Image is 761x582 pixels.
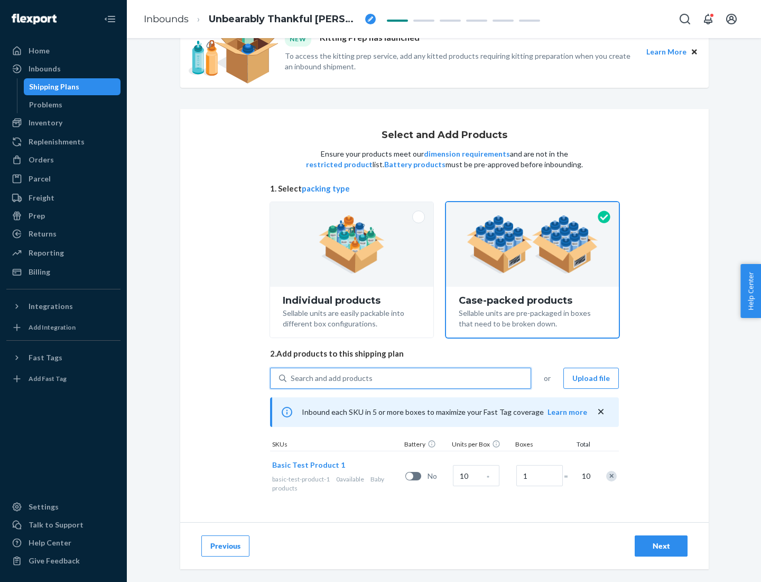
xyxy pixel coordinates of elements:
[29,174,51,184] div: Parcel
[6,516,120,533] a: Talk to Support
[453,465,499,486] input: Case Quantity
[29,193,54,203] div: Freight
[29,323,76,332] div: Add Integration
[270,348,619,359] span: 2. Add products to this shipping plan
[29,154,54,165] div: Orders
[544,373,551,384] span: or
[6,189,120,206] a: Freight
[6,42,120,59] a: Home
[29,81,79,92] div: Shipping Plans
[566,440,592,451] div: Total
[6,263,120,280] a: Billing
[29,520,83,530] div: Talk to Support
[24,78,121,95] a: Shipping Plans
[516,465,563,486] input: Number of boxes
[6,207,120,224] a: Prep
[29,229,57,239] div: Returns
[646,46,686,58] button: Learn More
[6,151,120,168] a: Orders
[689,46,700,58] button: Close
[305,149,584,170] p: Ensure your products meet our and are not in the list. must be pre-approved before inbounding.
[740,264,761,318] button: Help Center
[319,215,385,274] img: individual-pack.facf35554cb0f1810c75b2bd6df2d64e.png
[29,352,62,363] div: Fast Tags
[336,475,364,483] span: 0 available
[428,471,449,481] span: No
[564,471,574,481] span: =
[283,295,421,306] div: Individual products
[12,14,57,24] img: Flexport logo
[6,60,120,77] a: Inbounds
[135,4,384,35] ol: breadcrumbs
[644,541,679,551] div: Next
[6,114,120,131] a: Inventory
[285,32,311,46] div: NEW
[402,440,450,451] div: Battery
[6,225,120,242] a: Returns
[209,13,361,26] span: Unbearably Thankful Meerkat
[6,534,120,551] a: Help Center
[459,295,606,306] div: Case-packed products
[24,96,121,113] a: Problems
[29,211,45,221] div: Prep
[467,215,598,274] img: case-pack.59cecea509d18c883b923b81aeac6d0b.png
[721,8,742,30] button: Open account menu
[606,471,617,481] div: Remove Item
[306,159,373,170] button: restricted product
[29,556,80,566] div: Give Feedback
[302,183,350,194] button: packing type
[29,267,50,277] div: Billing
[99,8,120,30] button: Close Navigation
[144,13,189,25] a: Inbounds
[29,46,50,56] div: Home
[272,475,401,493] div: Baby products
[596,406,606,417] button: close
[29,117,62,128] div: Inventory
[272,460,345,469] span: Basic Test Product 1
[291,373,373,384] div: Search and add products
[698,8,719,30] button: Open notifications
[384,159,446,170] button: Battery products
[6,133,120,150] a: Replenishments
[6,298,120,315] button: Integrations
[285,51,637,72] p: To access the kitting prep service, add any kitted products requiring kitting preparation when yo...
[635,535,688,557] button: Next
[29,137,85,147] div: Replenishments
[563,368,619,389] button: Upload file
[270,440,402,451] div: SKUs
[272,460,345,470] button: Basic Test Product 1
[29,538,71,548] div: Help Center
[270,183,619,194] span: 1. Select
[270,397,619,427] div: Inbound each SKU in 5 or more boxes to maximize your Fast Tag coverage
[29,301,73,312] div: Integrations
[450,440,513,451] div: Units per Box
[6,244,120,261] a: Reporting
[6,349,120,366] button: Fast Tags
[424,149,510,159] button: dimension requirements
[674,8,695,30] button: Open Search Box
[283,306,421,329] div: Sellable units are easily packable into different box configurations.
[29,63,61,74] div: Inbounds
[272,475,330,483] span: basic-test-product-1
[29,99,62,110] div: Problems
[547,407,587,417] button: Learn more
[459,306,606,329] div: Sellable units are pre-packaged in boxes that need to be broken down.
[29,374,67,383] div: Add Fast Tag
[29,248,64,258] div: Reporting
[29,502,59,512] div: Settings
[6,319,120,336] a: Add Integration
[6,370,120,387] a: Add Fast Tag
[580,471,590,481] span: 10
[382,130,507,141] h1: Select and Add Products
[513,440,566,451] div: Boxes
[201,535,249,557] button: Previous
[6,170,120,187] a: Parcel
[320,32,420,46] p: Kitting Prep has launched
[6,498,120,515] a: Settings
[6,552,120,569] button: Give Feedback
